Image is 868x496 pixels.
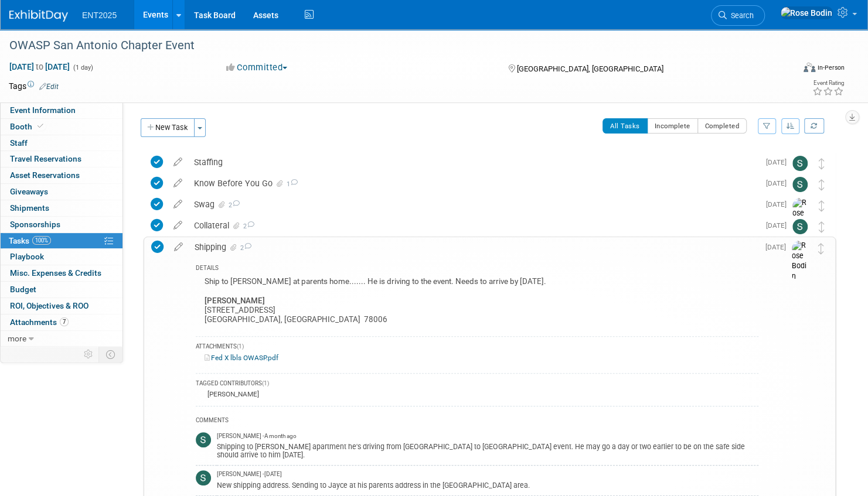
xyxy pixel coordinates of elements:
[217,432,297,440] span: [PERSON_NAME] - A month ago
[39,83,59,91] a: Edit
[9,61,70,72] span: [DATE] [DATE]
[647,118,698,134] button: Incomplete
[1,135,122,151] a: Staff
[727,11,754,20] span: Search
[168,242,189,252] a: edit
[766,158,792,166] span: [DATE]
[196,264,758,274] div: DETAILS
[1,119,122,135] a: Booth
[141,118,195,137] button: New Task
[205,296,265,305] b: [PERSON_NAME]
[766,200,792,208] span: [DATE]
[10,301,88,310] span: ROI, Objectives & ROO
[168,178,188,189] a: edit
[10,122,46,131] span: Booth
[1,314,122,330] a: Attachments7
[9,236,51,245] span: Tasks
[217,479,758,490] div: New shipping address. Sending to Jayce at his parents address in the [GEOGRAPHIC_DATA] area.
[217,440,758,459] div: Shipping to [PERSON_NAME] apartment he's driving from [GEOGRAPHIC_DATA] to [GEOGRAPHIC_DATA] even...
[10,170,80,180] span: Asset Reservations
[792,198,810,240] img: Rose Bodin
[32,236,51,245] span: 100%
[10,317,69,327] span: Attachments
[1,151,122,167] a: Travel Reservations
[196,379,758,389] div: TAGGED CONTRIBUTORS
[82,11,117,20] span: ENT2025
[1,298,122,314] a: ROI, Objectives & ROO
[780,6,833,19] img: Rose Bodin
[1,184,122,200] a: Giveaways
[1,282,122,297] a: Budget
[10,220,60,229] span: Sponsorships
[10,285,36,294] span: Budget
[1,233,122,249] a: Tasks100%
[189,237,758,257] div: Shipping
[196,415,758,427] div: COMMENTS
[227,201,240,209] span: 2
[5,35,774,56] div: OWASP San Antonio Chapter Event
[711,5,765,26] a: Search
[516,64,663,73] span: [GEOGRAPHIC_DATA], [GEOGRAPHIC_DATA]
[1,217,122,232] a: Sponsorships
[9,80,59,92] td: Tags
[818,243,824,254] i: Move task
[285,180,298,188] span: 1
[10,252,44,261] span: Playbook
[188,215,759,235] div: Collateral
[196,343,758,353] div: ATTACHMENTS
[720,61,845,78] div: Event Format
[72,64,93,71] span: (1 day)
[1,167,122,183] a: Asset Reservations
[10,268,101,278] span: Misc. Expenses & Credits
[222,61,292,74] button: Committed
[188,194,759,214] div: Swag
[792,177,808,192] img: Stephanie Silva
[205,390,259,398] div: [PERSON_NAME]
[168,157,188,167] a: edit
[60,317,69,326] span: 7
[792,219,808,234] img: Stephanie Silva
[34,62,45,71] span: to
[603,118,648,134] button: All Tasks
[792,241,809,282] img: Rose Bodin
[9,10,68,22] img: ExhibitDay
[10,138,28,148] span: Staff
[819,221,825,232] i: Move task
[196,470,211,485] img: Stephanie Silva
[697,118,747,134] button: Completed
[1,331,122,347] a: more
[1,102,122,118] a: Event Information
[819,158,825,169] i: Move task
[766,179,792,187] span: [DATE]
[10,105,76,115] span: Event Information
[241,223,254,230] span: 2
[188,173,759,193] div: Know Before You Go
[196,432,211,447] img: Stephanie Silva
[10,187,48,196] span: Giveaways
[804,118,824,134] a: Refresh
[10,203,49,213] span: Shipments
[1,249,122,265] a: Playbook
[10,154,81,163] span: Travel Reservations
[792,156,808,171] img: Stephanie Silva
[1,265,122,281] a: Misc. Expenses & Credits
[819,200,825,211] i: Move task
[188,152,759,172] div: Staffing
[812,80,844,86] div: Event Rating
[8,334,26,343] span: more
[817,63,845,72] div: In-Person
[804,63,815,72] img: Format-Inperson.png
[237,343,244,350] span: (1)
[239,244,251,252] span: 2
[196,274,758,330] div: Ship to [PERSON_NAME] at parents home....... He is driving to the event. Needs to arrive by [DATE...
[217,470,282,478] span: [PERSON_NAME] - [DATE]
[1,200,122,216] a: Shipments
[765,243,792,251] span: [DATE]
[168,199,188,210] a: edit
[819,179,825,190] i: Move task
[38,123,43,129] i: Booth reservation complete
[262,380,269,386] span: (1)
[79,347,99,362] td: Personalize Event Tab Strip
[205,354,278,362] a: Fed X lbls OWASP.pdf
[766,221,792,230] span: [DATE]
